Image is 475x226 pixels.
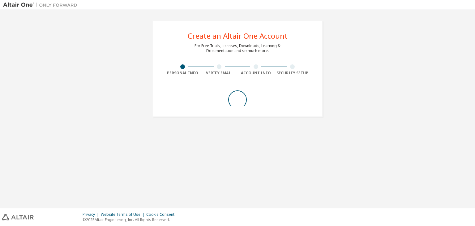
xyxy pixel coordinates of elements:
[237,71,274,76] div: Account Info
[164,71,201,76] div: Personal Info
[3,2,80,8] img: Altair One
[2,214,34,220] img: altair_logo.svg
[195,43,280,53] div: For Free Trials, Licenses, Downloads, Learning & Documentation and so much more.
[83,212,101,217] div: Privacy
[146,212,178,217] div: Cookie Consent
[201,71,238,76] div: Verify Email
[274,71,311,76] div: Security Setup
[83,217,178,222] p: © 2025 Altair Engineering, Inc. All Rights Reserved.
[188,32,288,40] div: Create an Altair One Account
[101,212,146,217] div: Website Terms of Use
